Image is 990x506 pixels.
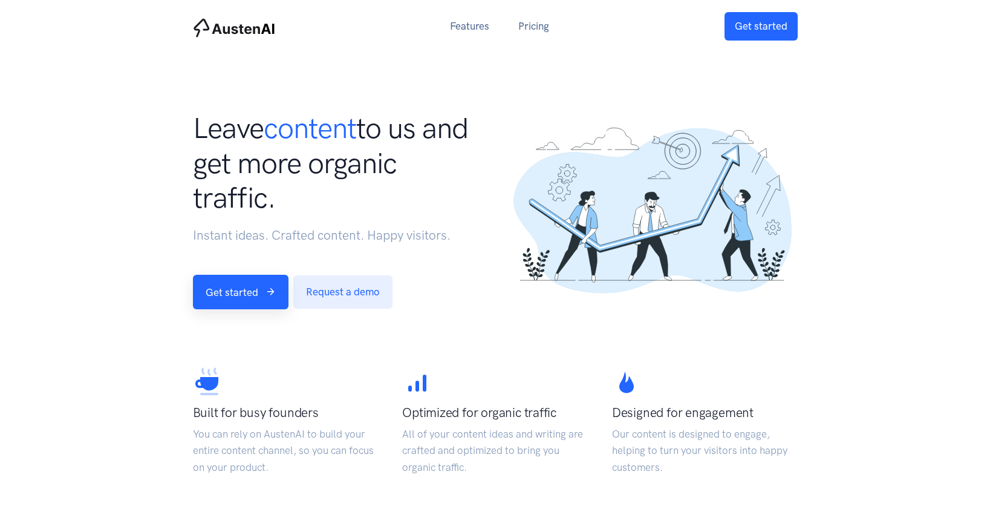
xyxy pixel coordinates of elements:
[435,13,504,39] a: Features
[612,426,798,476] p: Our content is designed to engage, helping to turn your visitors into happy customers.
[402,404,588,421] h3: Optimized for organic traffic
[293,275,392,309] a: Request a demo
[193,404,379,421] h3: Built for busy founders
[612,404,798,421] h3: Designed for engagement
[193,275,288,309] a: Get started
[507,113,798,307] img: ...
[193,18,275,38] img: AustenAI Home
[725,12,798,41] a: Get started
[264,111,356,145] span: content
[193,225,483,246] p: Instant ideas. Crafted content. Happy visitors.
[193,111,483,215] h1: Leave to us and get more organic traffic.
[504,13,564,39] a: Pricing
[193,426,379,476] p: You can rely on AustenAI to build your entire content channel, so you can focus on your product.
[402,426,588,476] p: All of your content ideas and writing are crafted and optimized to bring you organic traffic.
